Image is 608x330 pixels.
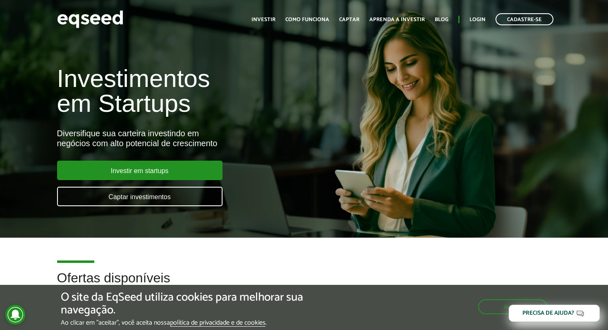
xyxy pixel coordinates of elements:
a: Investir [251,17,275,22]
a: Captar investimentos [57,187,223,206]
h1: Investimentos em Startups [57,66,349,116]
div: Diversifique sua carteira investindo em negócios com alto potencial de crescimento [57,128,349,148]
a: Cadastre-se [495,13,553,25]
img: EqSeed [57,8,123,30]
a: Blog [435,17,448,22]
a: Login [469,17,486,22]
a: Investir em startups [57,161,223,180]
a: Captar [339,17,359,22]
h2: Ofertas disponíveis [57,271,551,298]
p: Ao clicar em "aceitar", você aceita nossa . [61,319,353,327]
a: Como funciona [285,17,329,22]
a: política de privacidade e de cookies [170,320,266,327]
h5: O site da EqSeed utiliza cookies para melhorar sua navegação. [61,291,353,317]
a: Aprenda a investir [369,17,425,22]
button: Aceitar [478,299,547,314]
